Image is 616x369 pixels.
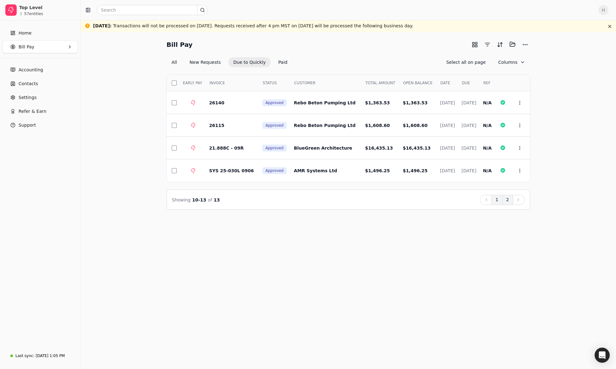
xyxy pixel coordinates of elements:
[3,41,78,53] button: Bill Pay
[19,94,36,101] span: Settings
[19,44,34,50] span: Bill Pay
[19,67,43,73] span: Accounting
[294,100,356,105] span: Rebo Beton Pumping Ltd
[228,57,271,67] button: Due to Quickly
[15,353,34,359] div: Last sync:
[3,350,78,361] a: Last sync:[DATE] 1:05 PM
[19,30,31,36] span: Home
[462,168,476,173] span: [DATE]
[93,23,413,29] div: Transactions will not be processed on [DATE]. Requests received after 4 pm MST on [DATE] will be ...
[209,100,225,105] span: 26140
[209,146,244,151] span: 21.888C - 09R
[495,40,505,50] button: Sort
[183,80,202,86] span: EARLY PAY
[265,168,284,173] span: Approved
[440,146,455,151] span: [DATE]
[208,197,212,202] span: of
[185,57,226,67] button: New Requests
[97,5,208,15] input: Search
[19,4,75,11] div: Top Level
[403,168,428,173] span: $1,496.25
[365,168,390,173] span: $1,496.25
[265,123,284,128] span: Approved
[3,119,78,131] button: Support
[167,40,193,50] h2: Bill Pay
[273,57,292,67] button: Paid
[598,5,608,15] button: H
[365,123,390,128] span: $1,608.60
[19,108,47,115] span: Refer & Earn
[365,80,395,86] span: TOTAL AMOUNT
[167,57,293,67] div: Invoice filter options
[440,168,455,173] span: [DATE]
[595,348,610,363] div: Open Intercom Messenger
[265,145,284,151] span: Approved
[493,57,530,67] button: Column visibility settings
[294,80,316,86] span: CUSTOMER
[520,40,530,50] button: More
[365,146,393,151] span: $16,435.13
[403,146,431,151] span: $16,435.13
[294,146,352,151] span: BlueGreen Architecture
[209,80,225,86] span: INVOICE
[3,105,78,118] button: Refer & Earn
[19,122,36,129] span: Support
[209,123,225,128] span: 26115
[3,27,78,39] a: Home
[265,100,284,106] span: Approved
[462,123,476,128] span: [DATE]
[192,197,206,202] span: 10 - 13
[172,197,191,202] span: Showing
[483,146,492,151] span: N/A
[508,39,518,49] button: Batch (0)
[441,57,491,67] button: Select all on page
[403,123,428,128] span: $1,608.60
[3,63,78,76] a: Accounting
[483,123,492,128] span: N/A
[483,80,491,86] span: REF
[365,100,390,105] span: $1,363.53
[462,146,476,151] span: [DATE]
[403,100,428,105] span: $1,363.53
[93,23,112,28] span: [DATE] :
[440,100,455,105] span: [DATE]
[3,77,78,90] a: Contacts
[19,80,38,87] span: Contacts
[294,168,337,173] span: AMR Systems Ltd
[167,57,182,67] button: All
[491,195,502,205] button: 1
[263,80,277,86] span: STATUS
[214,197,220,202] span: 13
[294,123,356,128] span: Rebo Beton Pumping Ltd
[483,168,492,173] span: N/A
[24,12,43,16] div: 57 entities
[440,80,450,86] span: DATE
[440,123,455,128] span: [DATE]
[209,168,254,173] span: SYS 25-030L 0906
[3,91,78,104] a: Settings
[483,100,492,105] span: N/A
[403,80,433,86] span: OPEN BALANCE
[502,195,513,205] button: 2
[462,80,470,86] span: DUE
[462,100,476,105] span: [DATE]
[36,353,65,359] div: [DATE] 1:05 PM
